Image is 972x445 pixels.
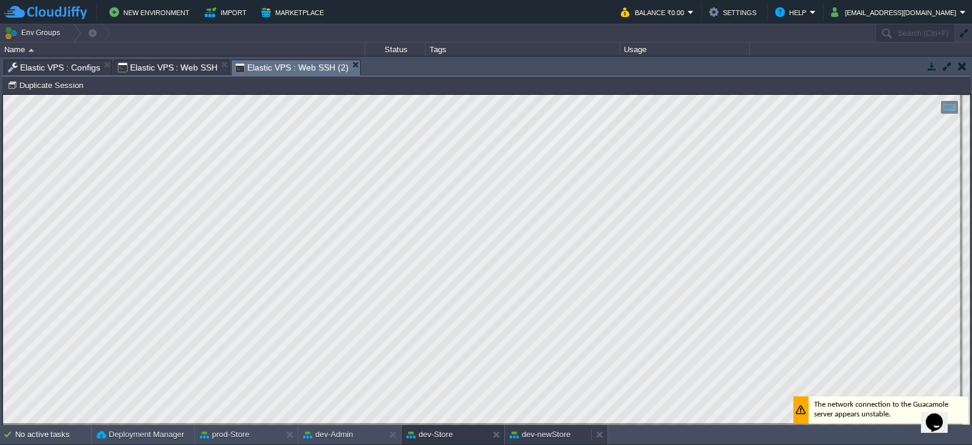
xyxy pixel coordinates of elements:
[621,5,688,19] button: Balance ₹0.00
[4,24,64,41] button: Env Groups
[235,60,348,75] span: Elastic VPS : Web SSH (2)
[366,43,425,57] div: Status
[7,80,87,91] button: Duplicate Session
[29,49,34,52] img: AMDAwAAAACH5BAEAAAAALAAAAAABAAEAAAICRAEAOw==
[205,5,250,19] button: Import
[1,43,364,57] div: Name
[8,60,100,75] span: Elastic VPS : Configs
[97,429,184,441] button: Deployment Manager
[510,429,570,441] button: dev-newStore
[790,302,965,329] div: The network connection to the Guacamole server appears unstable.
[775,5,810,19] button: Help
[406,429,453,441] button: dev-Store
[4,5,87,20] img: CloudJiffy
[261,5,327,19] button: Marketplace
[921,396,960,433] iframe: chat widget
[200,429,249,441] button: prod-Store
[621,43,749,57] div: Usage
[709,5,760,19] button: Settings
[426,43,620,57] div: Tags
[15,425,91,444] div: No active tasks
[118,60,218,75] span: Elastic VPS : Web SSH
[303,429,353,441] button: dev-Admin
[109,5,193,19] button: New Environment
[831,5,960,19] button: [EMAIL_ADDRESS][DOMAIN_NAME]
